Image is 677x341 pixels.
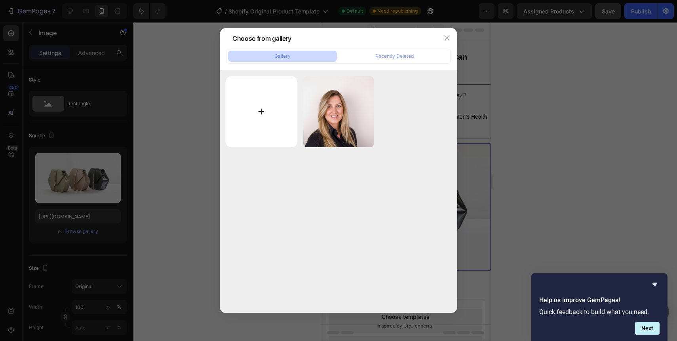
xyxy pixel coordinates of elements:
[15,91,167,108] span: Written by [PERSON_NAME] – Reviewed by Women’s Health Experts (3 Min Read)
[650,280,660,289] button: Hide survey
[1,70,145,86] i: have already switched and most say they’ll never go back to pads or liners again.
[340,51,449,62] button: Recently Deleted
[539,280,660,335] div: Help us improve GemPages!
[232,34,291,43] div: Choose from gallery
[10,110,27,117] div: Image
[61,290,109,299] div: Choose templates
[303,76,374,147] img: image
[50,4,113,12] span: iPhone 15 Pro Max ( 430 px)
[274,53,291,60] div: Gallery
[228,51,337,62] button: Gallery
[1,70,40,76] i: 11,000+ women
[539,296,660,305] h2: Help us improve GemPages!
[57,300,112,307] span: inspired by CRO experts
[375,53,414,60] div: Recently Deleted
[14,89,170,110] div: Rich Text Editor. Editing area: main
[7,273,44,281] span: Add section
[635,322,660,335] button: Next question
[539,308,660,316] p: Quick feedback to build what you need.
